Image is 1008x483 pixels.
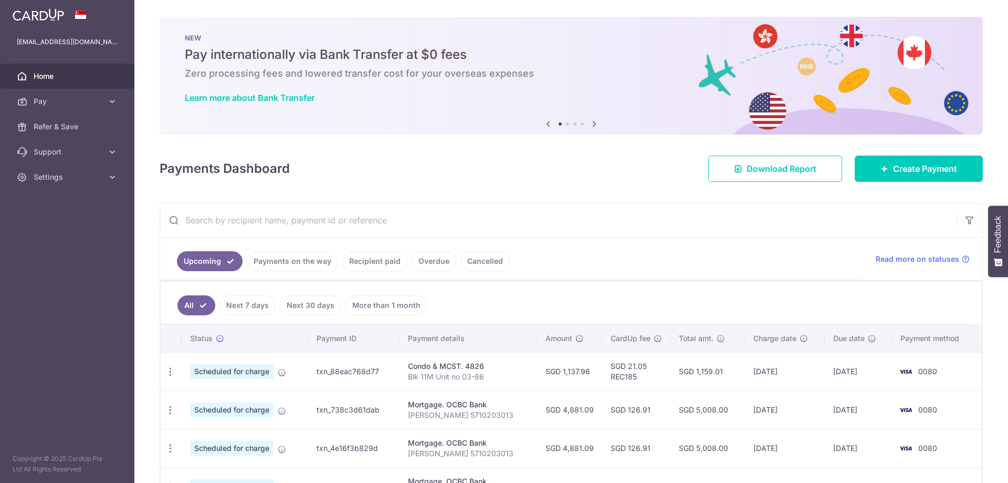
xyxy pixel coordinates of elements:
[280,295,341,315] a: Next 30 days
[190,403,274,417] span: Scheduled for charge
[670,390,744,429] td: SGD 5,008.00
[892,325,982,352] th: Payment method
[876,254,970,264] a: Read more on statuses
[185,46,958,63] h5: Pay internationally via Bank Transfer at $0 fees
[545,333,572,344] span: Amount
[13,8,64,21] img: CardUp
[17,37,118,47] p: [EMAIL_ADDRESS][DOMAIN_NAME]
[308,390,400,429] td: txn_738c3d61dab
[190,333,213,344] span: Status
[342,251,407,271] a: Recipient paid
[918,405,937,414] span: 0080
[408,372,529,382] p: Blk 11M Unit no 03-66
[537,390,602,429] td: SGD 4,881.09
[745,352,825,390] td: [DATE]
[185,93,314,103] a: Learn more about Bank Transfer
[537,352,602,390] td: SGD 1,137.96
[602,390,670,429] td: SGD 126.91
[988,205,1008,277] button: Feedback - Show survey
[308,325,400,352] th: Payment ID
[177,295,215,315] a: All
[412,251,456,271] a: Overdue
[895,365,916,378] img: Bank Card
[747,162,816,175] span: Download Report
[34,96,103,107] span: Pay
[247,251,338,271] a: Payments on the way
[611,333,650,344] span: CardUp fee
[219,295,276,315] a: Next 7 days
[825,429,892,467] td: [DATE]
[408,361,529,372] div: Condo & MCST. 4826
[602,429,670,467] td: SGD 126.91
[602,352,670,390] td: SGD 21.05 REC185
[34,172,103,182] span: Settings
[185,34,958,42] p: NEW
[825,352,892,390] td: [DATE]
[160,17,983,135] img: Bank transfer banner
[34,121,103,132] span: Refer & Save
[708,156,842,182] a: Download Report
[345,295,427,315] a: More than 1 month
[745,390,825,429] td: [DATE]
[308,429,400,467] td: txn_4e16f3b829d
[460,251,510,271] a: Cancelled
[876,254,959,264] span: Read more on statuses
[745,429,825,467] td: [DATE]
[855,156,983,182] a: Create Payment
[34,71,103,81] span: Home
[160,203,957,237] input: Search by recipient name, payment id or reference
[190,441,274,456] span: Scheduled for charge
[400,325,537,352] th: Payment details
[308,352,400,390] td: txn_88eac768d77
[993,216,1003,253] span: Feedback
[670,429,744,467] td: SGD 5,008.00
[160,159,290,178] h4: Payments Dashboard
[918,367,937,376] span: 0080
[185,67,958,80] h6: Zero processing fees and lowered transfer cost for your overseas expenses
[679,333,713,344] span: Total amt.
[537,429,602,467] td: SGD 4,881.09
[895,442,916,455] img: Bank Card
[833,333,865,344] span: Due date
[753,333,796,344] span: Charge date
[893,162,957,175] span: Create Payment
[190,364,274,379] span: Scheduled for charge
[895,404,916,416] img: Bank Card
[408,399,529,410] div: Mortgage. OCBC Bank
[177,251,243,271] a: Upcoming
[408,438,529,448] div: Mortgage. OCBC Bank
[34,147,103,157] span: Support
[670,352,744,390] td: SGD 1,159.01
[918,444,937,453] span: 0080
[408,410,529,420] p: [PERSON_NAME] 5710203013
[408,448,529,459] p: [PERSON_NAME] 5710203013
[825,390,892,429] td: [DATE]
